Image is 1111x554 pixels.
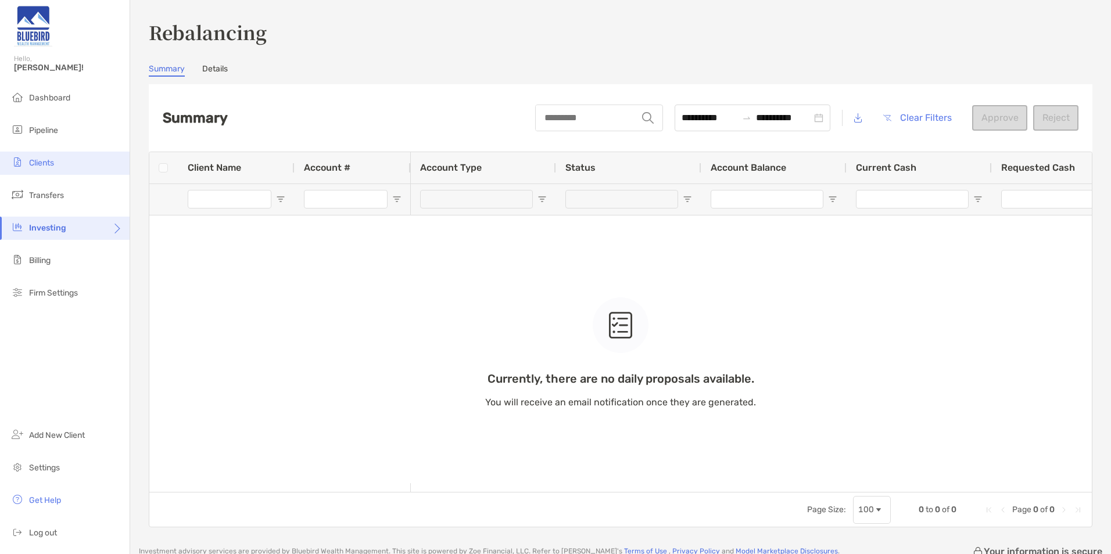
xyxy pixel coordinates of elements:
img: transfers icon [10,188,24,202]
span: Log out [29,528,57,538]
span: Dashboard [29,93,70,103]
span: to [742,113,751,123]
div: Page Size [853,496,891,524]
img: investing icon [10,220,24,234]
span: 0 [935,505,940,515]
div: Last Page [1073,505,1083,515]
span: Investing [29,223,66,233]
img: firm-settings icon [10,285,24,299]
h3: Rebalancing [149,19,1092,45]
span: swap-right [742,113,751,123]
span: Transfers [29,190,64,200]
div: First Page [984,505,994,515]
img: add_new_client icon [10,427,24,441]
span: Pipeline [29,125,58,135]
img: settings icon [10,460,24,474]
span: [PERSON_NAME]! [14,63,123,73]
span: Clients [29,158,54,168]
span: Add New Client [29,430,85,440]
img: billing icon [10,253,24,267]
span: Settings [29,463,60,473]
h2: Summary [163,110,228,126]
p: Currently, there are no daily proposals available. [485,372,756,386]
span: Page [1012,505,1031,515]
div: Next Page [1059,505,1069,515]
p: You will receive an email notification once they are generated. [485,395,756,409]
span: 0 [951,505,956,515]
span: 0 [919,505,924,515]
img: input icon [642,112,654,124]
img: dashboard icon [10,90,24,104]
img: logout icon [10,525,24,539]
img: button icon [883,114,891,121]
span: 0 [1049,505,1055,515]
a: Summary [149,64,185,77]
span: Billing [29,256,51,265]
div: 100 [858,505,874,515]
span: of [1040,505,1048,515]
div: Page Size: [807,505,846,515]
span: of [942,505,949,515]
img: get-help icon [10,492,24,506]
span: 0 [1033,505,1038,515]
div: Previous Page [998,505,1008,515]
span: Get Help [29,495,61,505]
button: Clear Filters [874,105,961,131]
a: Details [202,64,228,77]
span: to [926,505,933,515]
img: clients icon [10,155,24,169]
img: pipeline icon [10,123,24,136]
img: Zoe Logo [14,5,52,46]
img: empty state icon [609,311,632,339]
span: Firm Settings [29,288,78,298]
